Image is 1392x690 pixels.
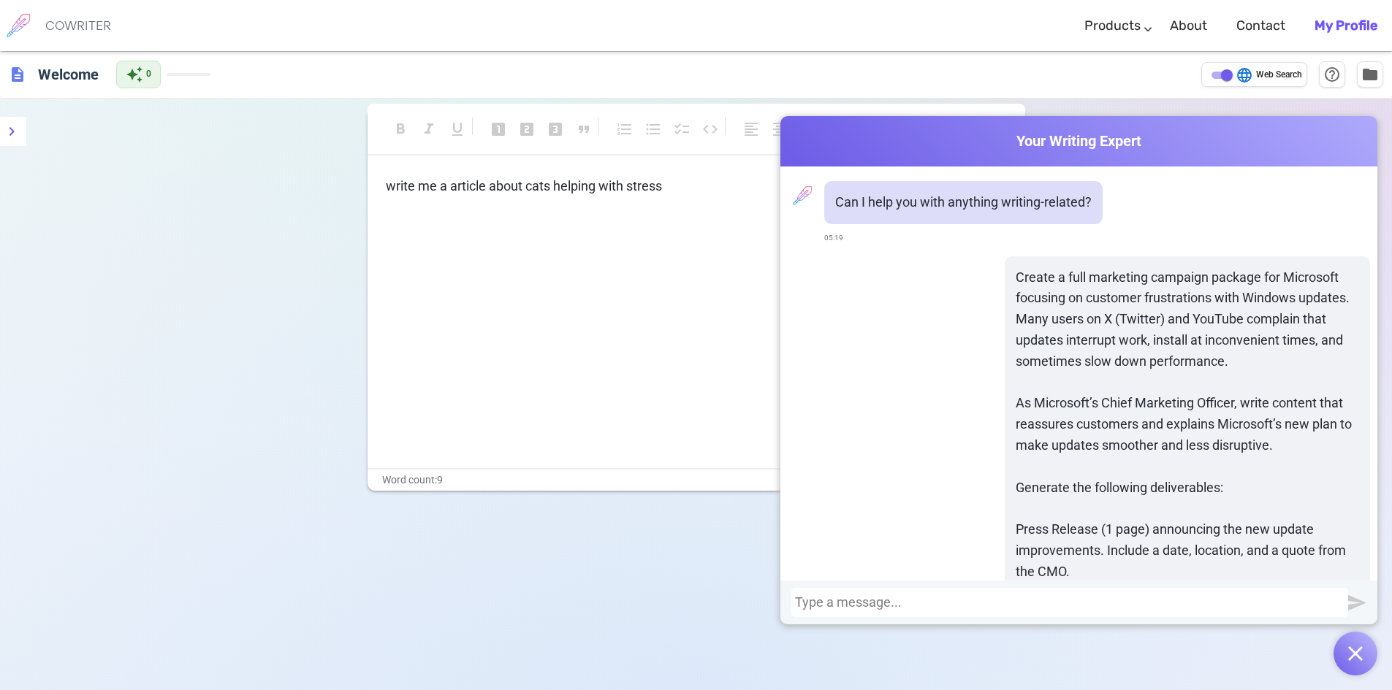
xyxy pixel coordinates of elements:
span: write me a article about cats helping with stress [386,178,662,193]
span: format_italic [420,120,438,138]
span: format_list_numbered [616,120,634,138]
p: Can I help you with anything writing-related? [835,192,1092,213]
img: Open chat [1348,646,1363,661]
span: format_align_left [742,120,760,138]
p: Create a full marketing campaign package for Microsoft focusing on customer frustrations with Win... [1016,267,1359,372]
img: profile [788,181,817,210]
span: 05:19 [824,228,843,249]
h6: COWRITER [45,19,111,32]
p: Press Release (1 page) announcing the new update improvements. Include a date, location, and a qu... [1016,519,1359,582]
div: Word count: 9 [368,469,1025,491]
span: help_outline [1323,66,1341,83]
span: looks_3 [547,120,564,138]
h6: Click to edit title [32,60,104,89]
b: My Profile [1315,18,1377,34]
span: format_bold [392,120,409,138]
span: language [1236,66,1253,84]
button: Help & Shortcuts [1319,61,1345,88]
span: format_quote [575,120,593,138]
span: 0 [146,67,151,82]
p: Generate the following deliverables: [1016,478,1359,499]
img: Send [1348,594,1366,612]
a: About [1170,4,1207,47]
p: As Microsoft’s Chief Marketing Officer, write content that reassures customers and explains Micro... [1016,393,1359,456]
span: description [9,66,26,83]
span: format_list_bulleted [644,120,662,138]
a: Products [1084,4,1141,47]
span: format_underlined [449,120,466,138]
button: Manage Documents [1357,61,1383,88]
span: looks_one [490,120,507,138]
span: code [701,120,719,138]
span: Your Writing Expert [780,131,1377,152]
span: folder [1361,66,1379,83]
span: checklist [673,120,691,138]
span: auto_awesome [126,66,143,83]
span: looks_two [518,120,536,138]
a: Contact [1236,4,1285,47]
a: My Profile [1315,4,1377,47]
span: format_align_center [771,120,788,138]
span: Web Search [1256,68,1302,83]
